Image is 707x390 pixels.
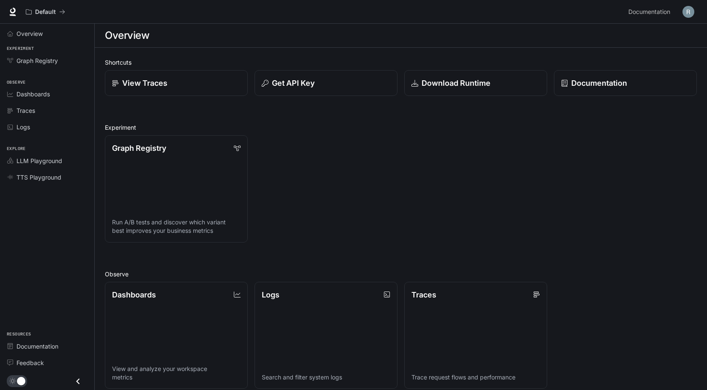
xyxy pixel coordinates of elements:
p: Graph Registry [112,142,166,154]
a: Documentation [3,339,91,354]
p: Run A/B tests and discover which variant best improves your business metrics [112,218,241,235]
a: Graph RegistryRun A/B tests and discover which variant best improves your business metrics [105,135,248,243]
h2: Observe [105,270,697,278]
a: LogsSearch and filter system logs [255,282,397,389]
p: Trace request flows and performance [411,373,540,382]
a: DashboardsView and analyze your workspace metrics [105,282,248,389]
a: LLM Playground [3,153,91,168]
a: Traces [3,103,91,118]
span: Documentation [16,342,58,351]
a: TTS Playground [3,170,91,185]
h2: Experiment [105,123,697,132]
a: Download Runtime [404,70,547,96]
span: Dashboards [16,90,50,98]
span: Documentation [628,7,670,17]
p: Traces [411,289,436,300]
span: Dark mode toggle [17,376,25,385]
span: Overview [16,29,43,38]
span: Traces [16,106,35,115]
button: All workspaces [22,3,69,20]
p: Get API Key [272,77,315,89]
a: Feedback [3,355,91,370]
img: User avatar [682,6,694,18]
a: Documentation [554,70,697,96]
span: TTS Playground [16,173,61,182]
span: LLM Playground [16,156,62,165]
button: Get API Key [255,70,397,96]
a: Graph Registry [3,53,91,68]
p: Logs [262,289,280,300]
p: View and analyze your workspace metrics [112,365,241,382]
span: Feedback [16,358,44,367]
p: Dashboards [112,289,156,300]
h2: Shortcuts [105,58,697,67]
a: TracesTrace request flows and performance [404,282,547,389]
button: User avatar [680,3,697,20]
p: Search and filter system logs [262,373,390,382]
a: Dashboards [3,87,91,101]
a: Documentation [625,3,677,20]
p: Default [35,8,56,16]
span: Graph Registry [16,56,58,65]
span: Logs [16,123,30,131]
a: Overview [3,26,91,41]
p: View Traces [122,77,167,89]
p: Documentation [571,77,627,89]
a: View Traces [105,70,248,96]
button: Close drawer [69,373,88,390]
p: Download Runtime [422,77,491,89]
h1: Overview [105,27,149,44]
a: Logs [3,120,91,134]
